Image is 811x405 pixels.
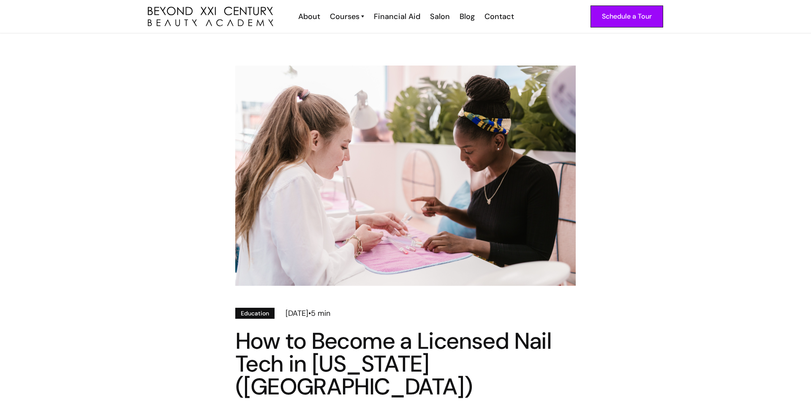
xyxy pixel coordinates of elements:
a: Blog [454,11,479,22]
a: Salon [425,11,454,22]
a: Courses [330,11,364,22]
h1: How to Become a Licensed Nail Tech in [US_STATE] ([GEOGRAPHIC_DATA]) [235,330,576,398]
div: Financial Aid [374,11,420,22]
div: Blog [460,11,475,22]
div: [DATE] [286,308,308,319]
div: Schedule a Tour [602,11,652,22]
img: beyond 21st century beauty academy logo [148,7,273,27]
a: About [293,11,324,22]
div: Education [241,309,269,318]
a: home [148,7,273,27]
div: About [298,11,320,22]
a: Schedule a Tour [591,5,663,27]
a: Education [235,308,275,319]
img: Nail Tech salon in Los Angeles [235,66,576,286]
a: Contact [479,11,518,22]
div: • [308,308,311,319]
div: Salon [430,11,450,22]
div: Contact [484,11,514,22]
a: Financial Aid [368,11,425,22]
div: 5 min [311,308,330,319]
div: Courses [330,11,359,22]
